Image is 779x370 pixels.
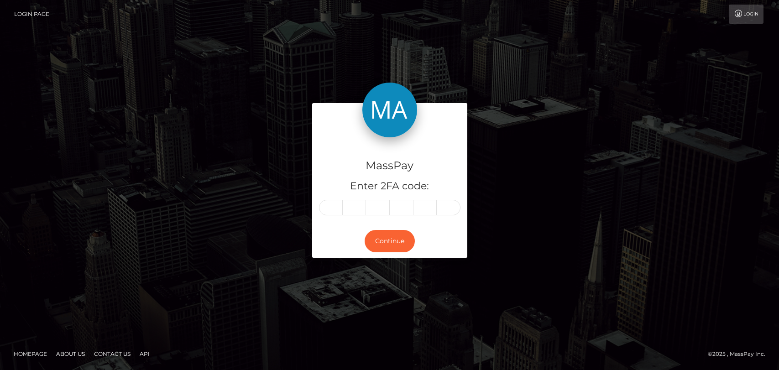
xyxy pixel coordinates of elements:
[365,230,415,252] button: Continue
[729,5,763,24] a: Login
[90,347,134,361] a: Contact Us
[10,347,51,361] a: Homepage
[136,347,153,361] a: API
[14,5,49,24] a: Login Page
[319,179,460,193] h5: Enter 2FA code:
[319,158,460,174] h4: MassPay
[362,83,417,137] img: MassPay
[708,349,772,359] div: © 2025 , MassPay Inc.
[52,347,89,361] a: About Us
